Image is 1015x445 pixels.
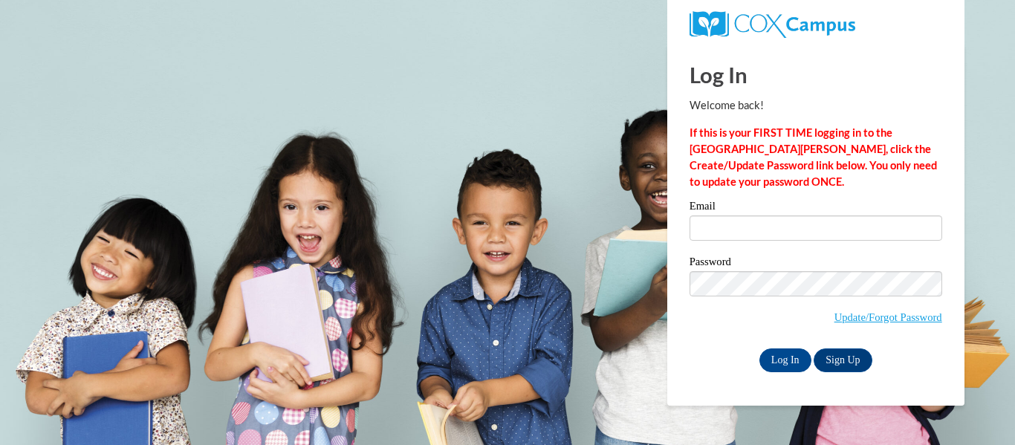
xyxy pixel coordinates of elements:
[834,311,942,323] a: Update/Forgot Password
[690,201,942,215] label: Email
[690,11,855,38] img: COX Campus
[690,97,942,114] p: Welcome back!
[759,348,811,372] input: Log In
[814,348,872,372] a: Sign Up
[690,126,937,188] strong: If this is your FIRST TIME logging in to the [GEOGRAPHIC_DATA][PERSON_NAME], click the Create/Upd...
[690,256,942,271] label: Password
[690,17,855,30] a: COX Campus
[690,59,942,90] h1: Log In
